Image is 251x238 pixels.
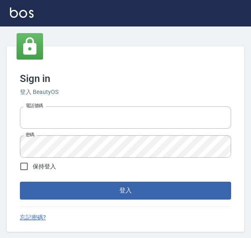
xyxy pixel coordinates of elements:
button: 登入 [20,182,231,199]
label: 電話號碼 [26,103,43,109]
h6: 登入 BeautyOS [20,88,231,96]
a: 忘記密碼? [20,213,46,222]
img: Logo [10,7,34,18]
label: 密碼 [26,132,34,138]
span: 保持登入 [33,162,56,171]
h3: Sign in [20,73,231,84]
